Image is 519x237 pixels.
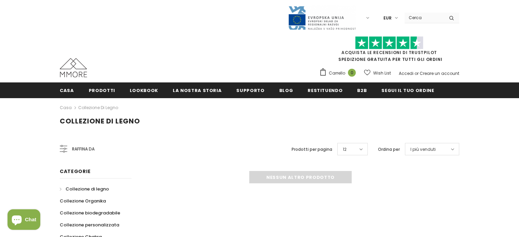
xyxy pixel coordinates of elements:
a: Collezione di legno [78,105,118,110]
span: Prodotti [89,87,115,94]
span: Lookbook [130,87,158,94]
img: Javni Razpis [288,5,356,30]
a: B2B [357,82,367,98]
a: Accedi [399,70,413,76]
span: SPEDIZIONE GRATUITA PER TUTTI GLI ORDINI [319,39,459,62]
span: or [415,70,419,76]
img: Casi MMORE [60,58,87,77]
span: Collezione personalizzata [60,222,119,228]
span: Collezione biodegradabile [60,210,120,216]
span: Categorie [60,168,90,175]
a: Acquista le recensioni di TrustPilot [341,50,437,55]
a: Segui il tuo ordine [381,82,434,98]
span: La nostra storia [173,87,222,94]
a: La nostra storia [173,82,222,98]
a: Blog [279,82,293,98]
label: Prodotti per pagina [292,146,332,153]
span: Restituendo [308,87,342,94]
span: supporto [236,87,264,94]
a: Collezione personalizzata [60,219,119,231]
a: Carrello 0 [319,68,359,78]
span: Raffina da [72,145,95,153]
span: Blog [279,87,293,94]
label: Ordina per [378,146,400,153]
inbox-online-store-chat: Shopify online store chat [5,209,42,232]
span: I più venduti [410,146,436,153]
input: Search Site [405,13,444,23]
span: 12 [343,146,347,153]
a: supporto [236,82,264,98]
a: Casa [60,104,72,112]
span: Collezione di legno [60,116,140,126]
span: Collezione di legno [66,186,109,192]
a: Collezione biodegradabile [60,207,120,219]
span: 0 [348,69,356,77]
a: Lookbook [130,82,158,98]
img: Fidati di Pilot Stars [355,36,423,50]
span: B2B [357,87,367,94]
a: Prodotti [89,82,115,98]
span: Segui il tuo ordine [381,87,434,94]
a: Javni Razpis [288,15,356,21]
a: Collezione Organika [60,195,106,207]
a: Wish List [364,67,391,79]
span: Casa [60,87,74,94]
span: Collezione Organika [60,198,106,204]
span: EUR [383,15,392,22]
a: Collezione di legno [60,183,109,195]
span: Carrello [329,70,345,77]
a: Casa [60,82,74,98]
a: Restituendo [308,82,342,98]
a: Creare un account [420,70,459,76]
span: Wish List [373,70,391,77]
